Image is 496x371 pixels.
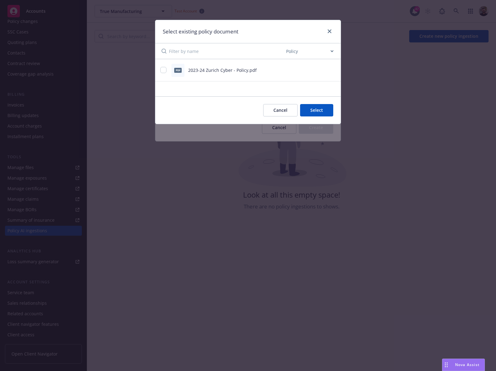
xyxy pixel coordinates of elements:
[442,359,450,371] div: Drag to move
[320,67,325,73] button: download file
[163,28,238,36] h1: Select existing policy document
[188,67,257,73] span: 2023-24 Zurich Cyber - Policy.pdf
[326,28,333,35] a: close
[263,104,298,116] button: Cancel
[330,67,336,73] button: preview file
[169,43,285,59] input: Filter by name
[174,68,182,72] span: pdf
[162,49,166,54] svg: Search
[300,104,333,116] button: Select
[455,362,480,367] span: Nova Assist
[442,359,485,371] button: Nova Assist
